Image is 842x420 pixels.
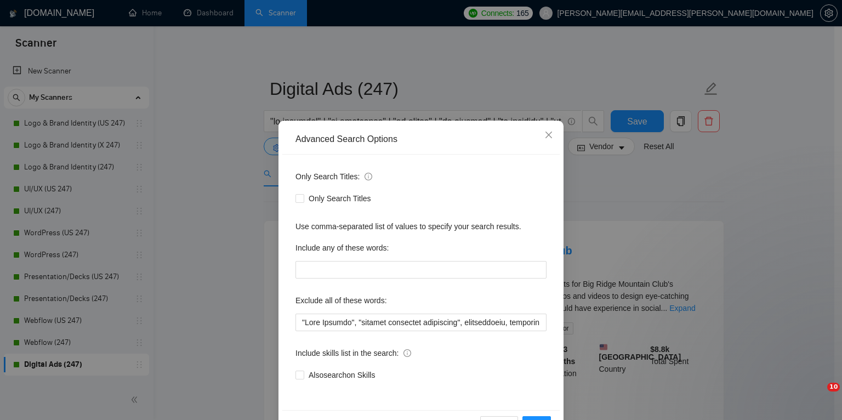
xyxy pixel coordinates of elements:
[295,171,372,183] span: Only Search Titles:
[304,192,376,205] span: Only Search Titles
[295,347,411,359] span: Include skills list in the search:
[295,133,547,145] div: Advanced Search Options
[805,383,831,409] iframe: Intercom live chat
[827,383,840,391] span: 10
[544,130,553,139] span: close
[295,220,547,232] div: Use comma-separated list of values to specify your search results.
[295,292,387,309] label: Exclude all of these words:
[365,173,372,180] span: info-circle
[304,369,379,381] span: Also search on Skills
[403,349,411,357] span: info-circle
[534,121,564,150] button: Close
[295,239,389,257] label: Include any of these words:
